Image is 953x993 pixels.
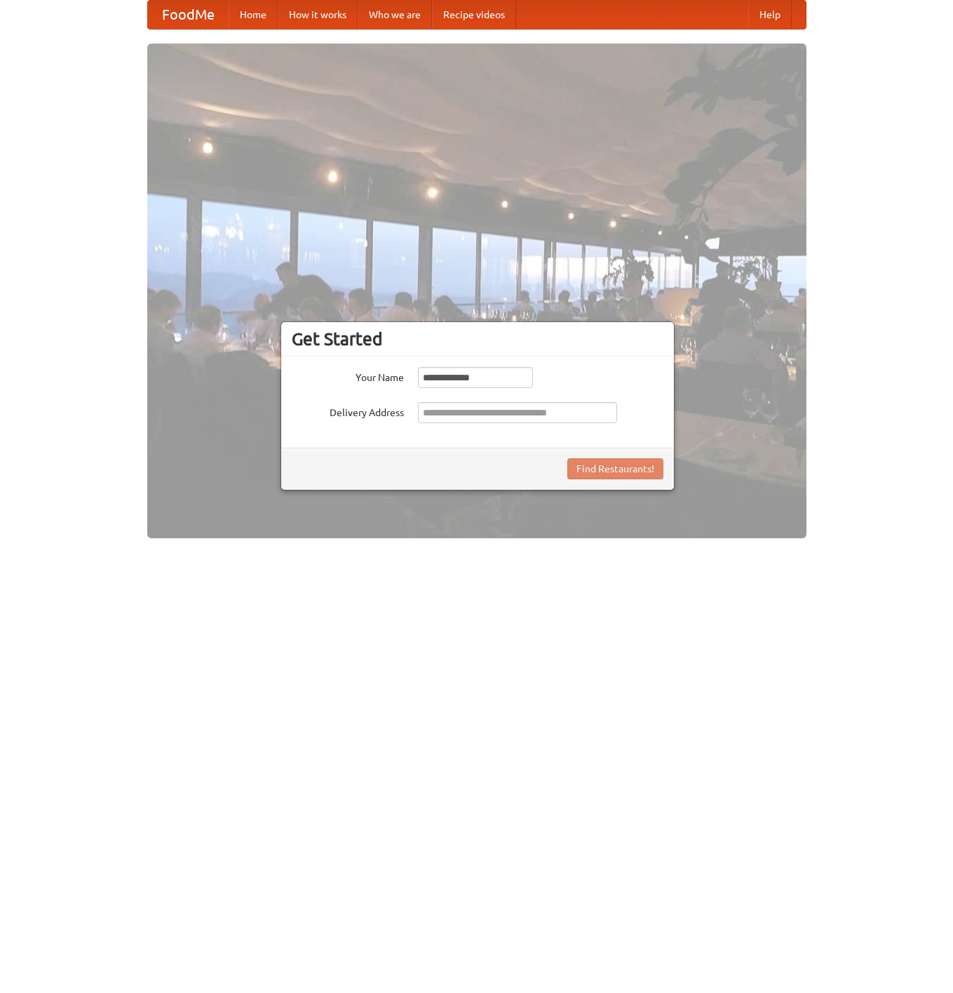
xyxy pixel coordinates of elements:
[148,1,229,29] a: FoodMe
[278,1,358,29] a: How it works
[292,367,404,385] label: Your Name
[567,458,663,479] button: Find Restaurants!
[292,328,663,349] h3: Get Started
[358,1,432,29] a: Who we are
[432,1,516,29] a: Recipe videos
[292,402,404,420] label: Delivery Address
[229,1,278,29] a: Home
[748,1,792,29] a: Help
